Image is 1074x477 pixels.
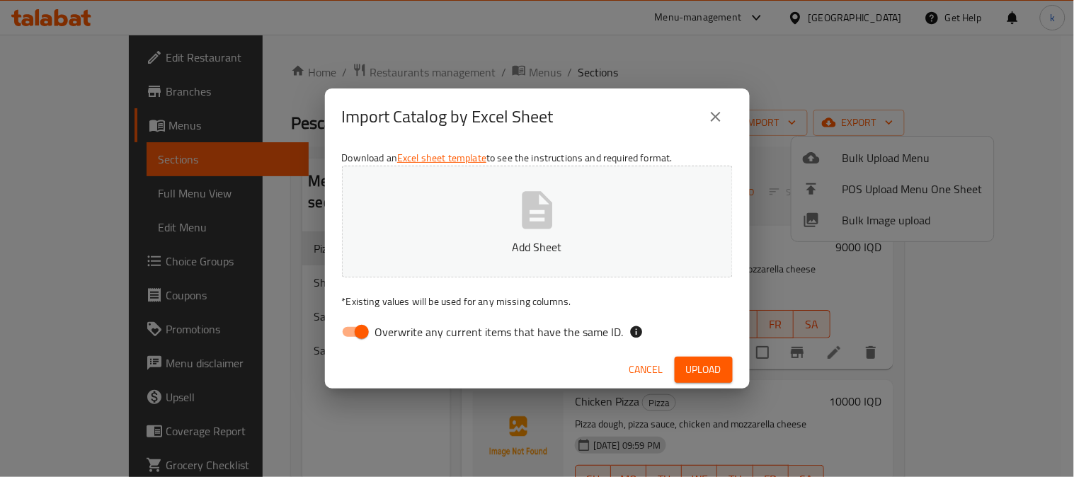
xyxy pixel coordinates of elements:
[686,361,721,379] span: Upload
[375,323,624,340] span: Overwrite any current items that have the same ID.
[629,325,644,339] svg: If the overwrite option isn't selected, then the items that match an existing ID will be ignored ...
[364,238,711,255] p: Add Sheet
[624,357,669,383] button: Cancel
[397,149,486,167] a: Excel sheet template
[342,166,733,277] button: Add Sheet
[629,361,663,379] span: Cancel
[342,294,733,309] p: Existing values will be used for any missing columns.
[325,145,750,350] div: Download an to see the instructions and required format.
[342,105,554,128] h2: Import Catalog by Excel Sheet
[675,357,733,383] button: Upload
[699,100,733,134] button: close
